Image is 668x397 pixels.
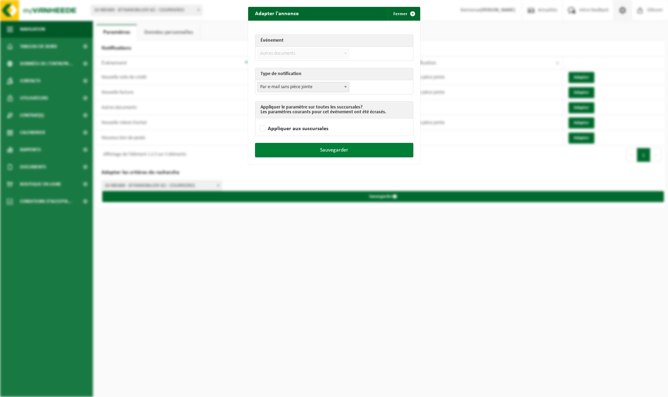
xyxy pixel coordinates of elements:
[255,143,413,157] button: Sauvegarder
[388,7,420,21] button: Fermer
[257,82,349,92] span: Par e-mail sans pièce jointe
[257,49,349,59] span: Autres documents
[255,102,413,118] th: Appliquer le paramètre sur toutes les succursales? Les paramètres courants pour cet événement ont...
[255,68,413,80] th: Type de notification
[255,35,413,47] th: Événement
[257,82,350,92] span: Par e-mail sans pièce jointe
[258,124,344,134] label: Appliquer aux succursales
[248,7,306,20] h2: Adapter l'annonce
[257,49,350,59] span: Autres documents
